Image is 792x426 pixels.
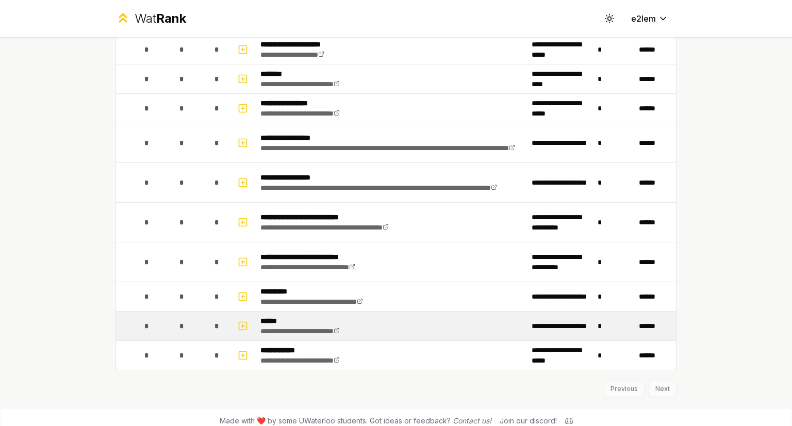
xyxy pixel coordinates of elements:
[220,416,491,426] span: Made with ❤️ by some UWaterloo students. Got ideas or feedback?
[631,12,656,25] span: e2lem
[453,416,491,425] a: Contact us!
[135,10,186,27] div: Wat
[623,9,676,28] button: e2lem
[115,10,186,27] a: WatRank
[500,416,557,426] div: Join our discord!
[156,11,186,26] span: Rank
